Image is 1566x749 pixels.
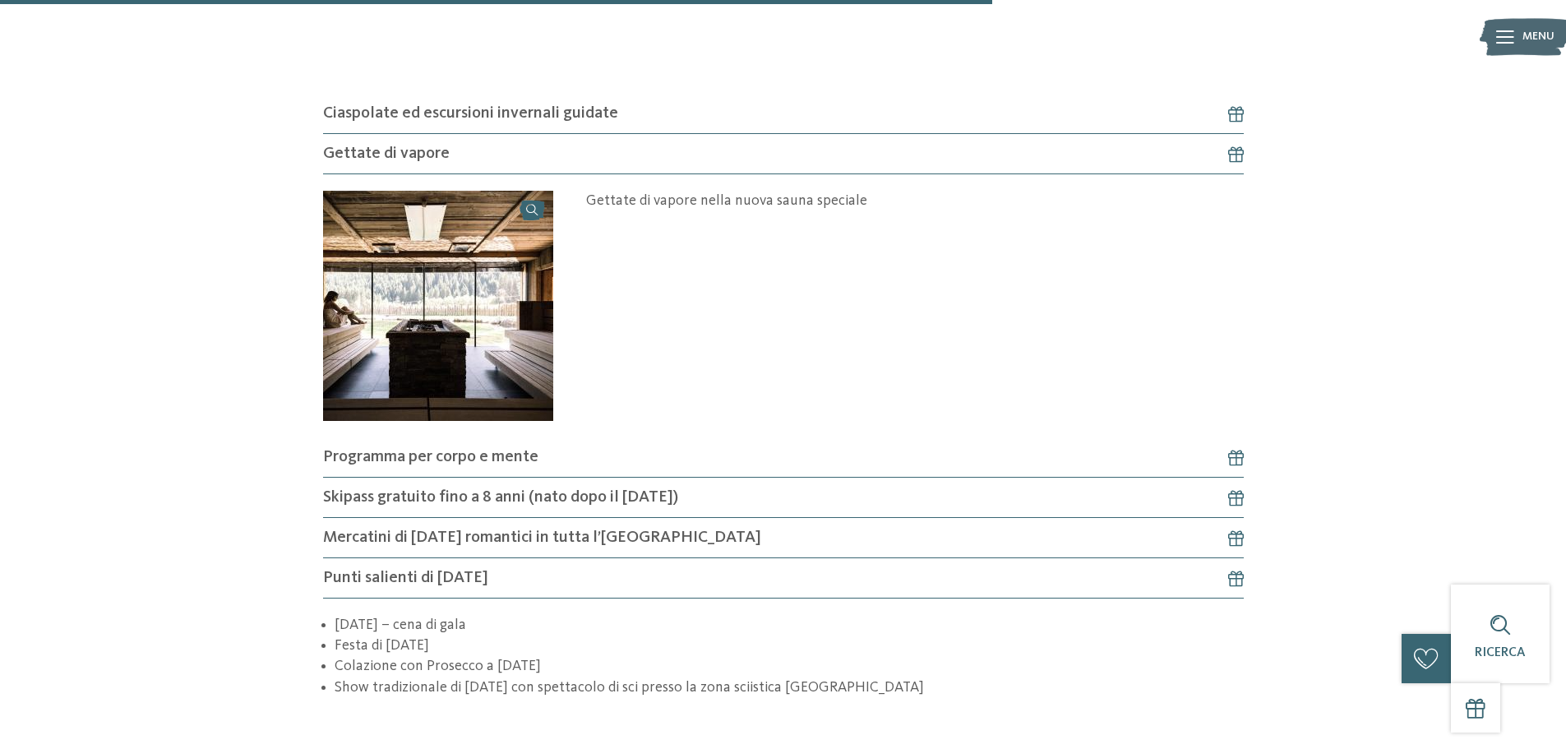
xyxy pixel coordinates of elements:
[323,446,538,469] span: Programma per corpo e mente
[335,656,1243,677] li: Colazione con Prosecco a [DATE]
[323,486,678,509] span: Skipass gratuito fino a 8 anni (nato dopo il [DATE])
[323,142,450,165] span: Gettate di vapore
[323,191,553,421] img: Capodanno & la befana
[323,526,761,549] span: Mercatini di [DATE] romantici in tutta l’[GEOGRAPHIC_DATA]
[335,615,1243,636] li: [DATE] – cena di gala
[586,191,1244,211] p: Gettate di vapore nella nuova sauna speciale
[335,636,1243,656] li: Festa di [DATE]
[323,566,488,589] span: Punti salienti di [DATE]
[335,677,1243,698] li: Show tradizionale di [DATE] con spettacolo di sci presso la zona sciistica [GEOGRAPHIC_DATA]
[1475,646,1526,659] span: Ricerca
[323,102,618,125] span: Ciaspolate ed escursioni invernali guidate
